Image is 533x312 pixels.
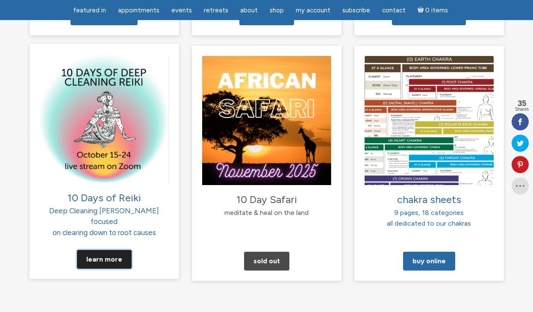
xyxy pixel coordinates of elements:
span: Retreats [204,6,228,14]
span: Deep Cleaning [PERSON_NAME] focused [49,194,159,226]
a: featured in [68,2,111,19]
a: About [235,2,263,19]
a: Retreats [199,2,233,19]
span: 10 Day Safari [236,193,297,206]
span: Contact [382,6,406,14]
span: 35 [515,100,529,107]
span: Events [171,6,192,14]
span: Shop [270,6,284,14]
span: About [240,6,258,14]
span: 0 items [425,7,448,14]
span: all dedicated to our chakras [387,219,471,227]
a: Shop [265,2,289,19]
i: Cart [418,6,426,14]
a: Learn More [77,250,132,269]
a: Cart0 items [412,1,453,19]
span: Shares [515,107,529,112]
a: Buy Online [403,252,455,271]
a: Sold Out [244,252,289,271]
span: featured in [73,6,106,14]
span: on clearing down to root causes [53,228,156,236]
span: Appointments [118,6,159,14]
a: Contact [377,2,411,19]
span: chakra sheets [397,193,461,206]
a: Events [166,2,197,19]
a: Subscribe [337,2,375,19]
span: 10 Days of Reiki [68,191,141,203]
span: 9 pages, 18 categories [394,209,464,217]
a: My Account [291,2,336,19]
span: meditate & heal on the land [224,209,309,217]
span: My Account [296,6,330,14]
a: Appointments [113,2,165,19]
span: Subscribe [342,6,370,14]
